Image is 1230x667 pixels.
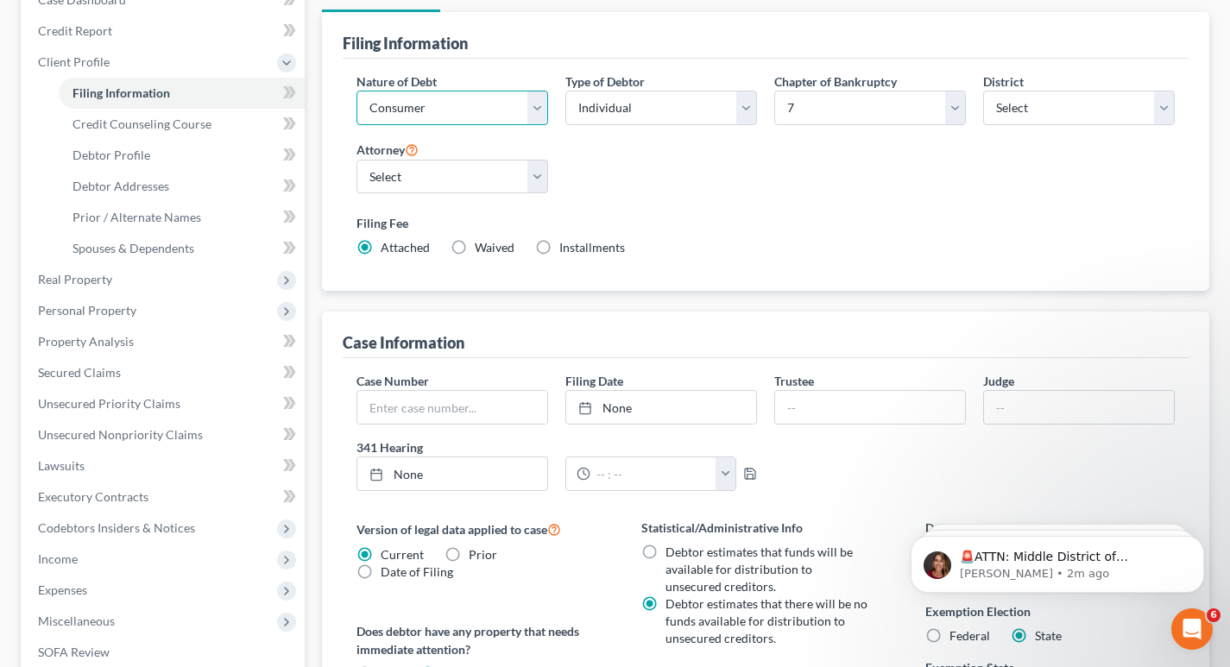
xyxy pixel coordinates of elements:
[24,357,305,388] a: Secured Claims
[348,438,766,456] label: 341 Hearing
[38,396,180,411] span: Unsecured Priority Claims
[356,519,606,539] label: Version of legal data applied to case
[24,419,305,450] a: Unsecured Nonpriority Claims
[38,23,112,38] span: Credit Report
[73,179,169,193] span: Debtor Addresses
[949,628,990,643] span: Federal
[590,457,716,490] input: -- : --
[356,372,429,390] label: Case Number
[73,241,194,255] span: Spouses & Dependents
[24,481,305,513] a: Executory Contracts
[381,240,430,255] span: Attached
[1035,628,1062,643] span: State
[356,214,1175,232] label: Filing Fee
[343,332,464,353] div: Case Information
[774,372,814,390] label: Trustee
[38,54,110,69] span: Client Profile
[566,391,756,424] a: None
[983,372,1014,390] label: Judge
[59,202,305,233] a: Prior / Alternate Names
[59,78,305,109] a: Filing Information
[73,210,201,224] span: Prior / Alternate Names
[59,171,305,202] a: Debtor Addresses
[641,519,891,537] label: Statistical/Administrative Info
[475,240,514,255] span: Waived
[38,334,134,349] span: Property Analysis
[73,85,170,100] span: Filing Information
[38,427,203,442] span: Unsecured Nonpriority Claims
[38,582,87,597] span: Expenses
[356,139,419,160] label: Attorney
[38,645,110,659] span: SOFA Review
[469,547,497,562] span: Prior
[59,233,305,264] a: Spouses & Dependents
[381,564,453,579] span: Date of Filing
[1207,608,1221,622] span: 6
[774,72,897,91] label: Chapter of Bankruptcy
[24,326,305,357] a: Property Analysis
[381,547,424,562] span: Current
[983,72,1024,91] label: District
[38,614,115,628] span: Miscellaneous
[24,16,305,47] a: Credit Report
[59,109,305,140] a: Credit Counseling Course
[38,303,136,318] span: Personal Property
[24,388,305,419] a: Unsecured Priority Claims
[984,391,1174,424] input: --
[38,365,121,380] span: Secured Claims
[59,140,305,171] a: Debtor Profile
[565,72,645,91] label: Type of Debtor
[38,520,195,535] span: Codebtors Insiders & Notices
[38,551,78,566] span: Income
[885,500,1230,620] iframe: Intercom notifications message
[565,372,623,390] label: Filing Date
[775,391,965,424] input: --
[356,72,437,91] label: Nature of Debt
[357,391,547,424] input: Enter case number...
[38,489,148,504] span: Executory Contracts
[38,272,112,286] span: Real Property
[1171,608,1213,650] iframe: Intercom live chat
[73,148,150,162] span: Debtor Profile
[559,240,625,255] span: Installments
[38,458,85,473] span: Lawsuits
[356,622,606,658] label: Does debtor have any property that needs immediate attention?
[665,544,853,594] span: Debtor estimates that funds will be available for distribution to unsecured creditors.
[24,450,305,481] a: Lawsuits
[343,33,468,53] div: Filing Information
[665,596,867,645] span: Debtor estimates that there will be no funds available for distribution to unsecured creditors.
[73,116,211,131] span: Credit Counseling Course
[357,457,547,490] a: None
